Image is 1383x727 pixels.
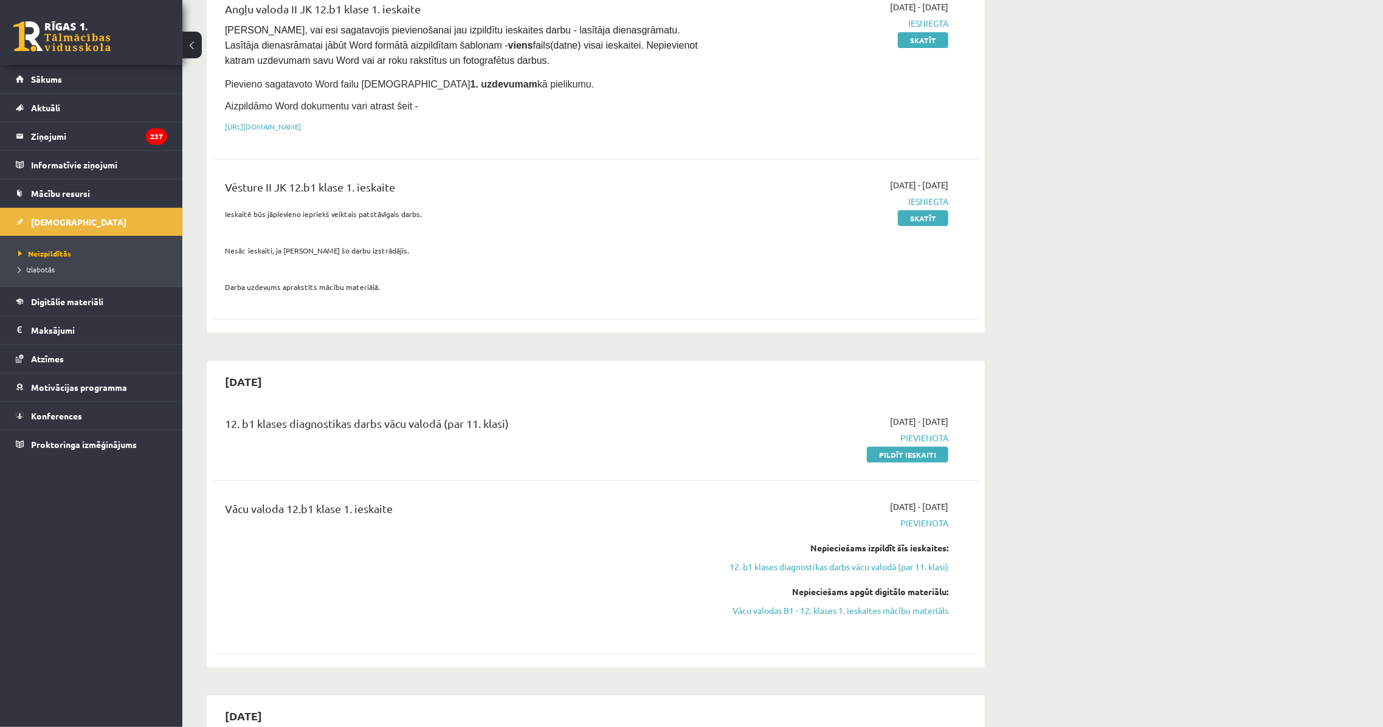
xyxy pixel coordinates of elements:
span: [PERSON_NAME], vai esi sagatavojis pievienošanai jau izpildītu ieskaites darbu - lasītāja dienasg... [225,25,700,66]
div: Nepieciešams apgūt digitālo materiālu: [719,585,948,598]
a: Rīgas 1. Tālmācības vidusskola [13,21,111,52]
a: Sākums [16,65,167,93]
p: Ieskaitē būs jāpievieno iepriekš veiktais patstāvīgais darbs. [225,208,701,219]
span: Neizpildītās [18,249,71,258]
span: Digitālie materiāli [31,296,103,307]
a: Pildīt ieskaiti [867,447,948,463]
a: Proktoringa izmēģinājums [16,430,167,458]
a: Aktuāli [16,94,167,122]
legend: Ziņojumi [31,122,167,150]
a: [DEMOGRAPHIC_DATA] [16,208,167,236]
a: Skatīt [898,210,948,226]
span: Pievienota [719,432,948,444]
a: Ziņojumi237 [16,122,167,150]
a: Konferences [16,402,167,430]
a: Atzīmes [16,345,167,373]
strong: 1. uzdevumam [471,79,537,89]
div: Nepieciešams izpildīt šīs ieskaites: [719,542,948,554]
a: Maksājumi [16,316,167,344]
span: Izlabotās [18,264,55,274]
a: Mācību resursi [16,179,167,207]
span: Motivācijas programma [31,382,127,393]
a: Informatīvie ziņojumi [16,151,167,179]
p: Darba uzdevums aprakstīts mācību materiālā. [225,281,701,292]
span: Pievieno sagatavoto Word failu [DEMOGRAPHIC_DATA] kā pielikumu. [225,79,594,89]
span: Aizpildāmo Word dokumentu vari atrast šeit - [225,101,418,111]
div: 12. b1 klases diagnostikas darbs vācu valodā (par 11. klasi) [225,415,701,438]
a: Motivācijas programma [16,373,167,401]
strong: viens [508,40,533,50]
span: Pievienota [719,517,948,529]
a: Skatīt [898,32,948,48]
div: Vācu valoda 12.b1 klase 1. ieskaite [225,500,701,523]
span: Mācību resursi [31,188,90,199]
span: Iesniegta [719,17,948,30]
div: Vēsture II JK 12.b1 klase 1. ieskaite [225,179,701,201]
span: [DATE] - [DATE] [890,179,948,191]
a: 12. b1 klases diagnostikas darbs vācu valodā (par 11. klasi) [719,560,948,573]
a: Izlabotās [18,264,170,275]
a: Vācu valodas B1 - 12. klases 1. ieskaites mācību materiāls [719,604,948,617]
span: Aktuāli [31,102,60,113]
legend: Maksājumi [31,316,167,344]
a: Neizpildītās [18,248,170,259]
span: Konferences [31,410,82,421]
legend: Informatīvie ziņojumi [31,151,167,179]
span: [DATE] - [DATE] [890,1,948,13]
a: [URL][DOMAIN_NAME] [225,122,301,131]
h2: [DATE] [213,367,274,396]
i: 237 [146,128,167,145]
span: [DEMOGRAPHIC_DATA] [31,216,126,227]
span: Iesniegta [719,195,948,208]
p: Nesāc ieskaiti, ja [PERSON_NAME] šo darbu izstrādājis. [225,245,701,256]
span: Proktoringa izmēģinājums [31,439,137,450]
div: Angļu valoda II JK 12.b1 klase 1. ieskaite [225,1,701,23]
a: Digitālie materiāli [16,288,167,315]
span: Sākums [31,74,62,84]
span: Atzīmes [31,353,64,364]
span: [DATE] - [DATE] [890,500,948,513]
span: [DATE] - [DATE] [890,415,948,428]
